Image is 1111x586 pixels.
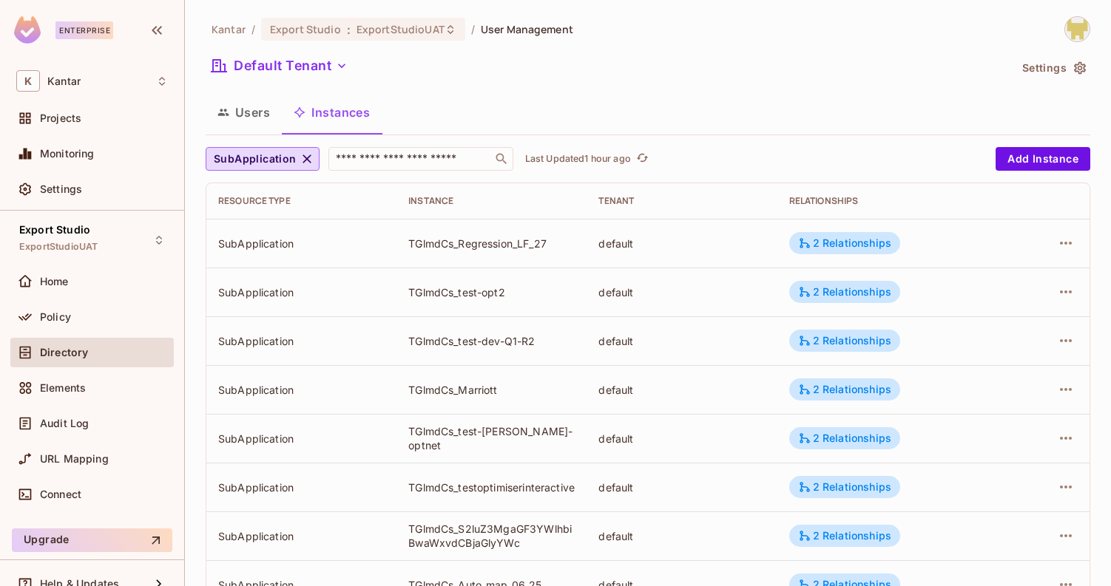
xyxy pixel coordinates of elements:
[12,528,172,552] button: Upgrade
[408,522,575,550] div: TGlmdCs_S2luZ3MgaGF3YWlhbiBwaWxvdCBjaGlyYWc
[218,334,385,348] div: SubApplication
[282,94,382,131] button: Instances
[996,147,1090,171] button: Add Instance
[798,432,891,445] div: 2 Relationships
[408,334,575,348] div: TGlmdCs_test-dev-Q1-R2
[408,383,575,397] div: TGlmdCs_Marriott
[598,383,765,397] div: default
[218,236,385,251] div: SubApplication
[598,334,765,348] div: default
[40,488,81,500] span: Connect
[408,236,575,251] div: TGlmdCs_Regression_LF_27
[16,70,40,92] span: K
[218,529,385,543] div: SubApplication
[47,75,81,87] span: Workspace: Kantar
[598,529,765,543] div: default
[14,16,41,44] img: SReyMgAAAABJRU5ErkJggg==
[270,22,341,36] span: Export Studio
[798,529,891,542] div: 2 Relationships
[218,432,385,446] div: SubApplication
[40,418,89,429] span: Audit Log
[218,285,385,299] div: SubApplication
[598,480,765,494] div: default
[206,94,282,131] button: Users
[471,22,475,36] li: /
[636,151,649,166] span: refresh
[631,150,652,168] span: Click to refresh data
[798,334,891,347] div: 2 Relationships
[634,150,652,168] button: refresh
[40,453,109,465] span: URL Mapping
[598,195,765,207] div: Tenant
[789,195,997,207] div: Relationships
[357,22,445,36] span: ExportStudioUAT
[346,24,351,35] span: :
[218,480,385,494] div: SubApplication
[206,147,320,171] button: SubApplication
[408,195,575,207] div: Instance
[218,383,385,397] div: SubApplication
[408,424,575,452] div: TGlmdCs_test-[PERSON_NAME]-optnet
[598,285,765,299] div: default
[40,382,86,394] span: Elements
[55,21,113,39] div: Enterprise
[19,224,90,236] span: Export Studio
[212,22,246,36] span: the active workspace
[40,311,71,323] span: Policy
[251,22,255,36] li: /
[798,236,891,250] div: 2 Relationships
[408,285,575,299] div: TGlmdCs_test-opt2
[40,112,81,124] span: Projects
[481,22,573,36] span: User Management
[40,148,95,160] span: Monitoring
[798,383,891,396] div: 2 Relationships
[206,54,354,78] button: Default Tenant
[40,183,82,195] span: Settings
[19,241,98,253] span: ExportStudioUAT
[1016,56,1090,80] button: Settings
[525,153,631,165] p: Last Updated 1 hour ago
[408,480,575,494] div: TGlmdCs_testoptimiserinteractive
[798,285,891,299] div: 2 Relationships
[40,347,88,358] span: Directory
[1065,17,1090,41] img: Girishankar.VP@kantar.com
[40,276,69,287] span: Home
[214,150,297,168] span: SubApplication
[598,236,765,251] div: default
[798,480,891,494] div: 2 Relationships
[218,195,385,207] div: Resource type
[598,432,765,446] div: default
